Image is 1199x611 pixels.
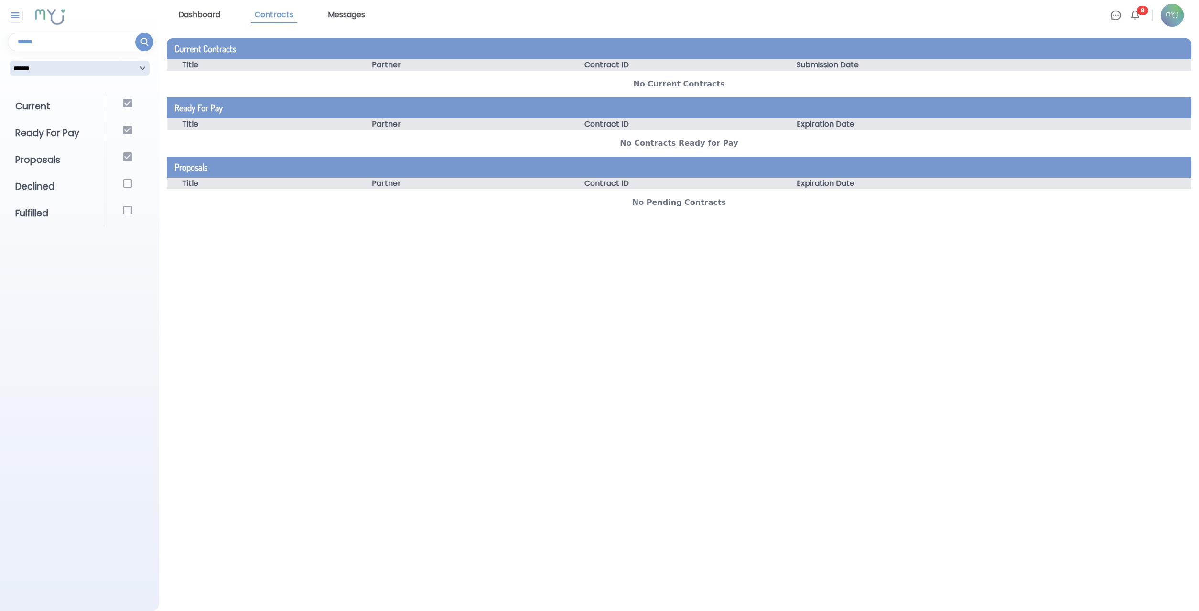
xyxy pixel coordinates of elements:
[167,118,372,130] div: Title
[8,173,104,200] div: Declined
[324,7,369,23] a: Messages
[174,7,224,23] a: Dashboard
[8,147,104,173] div: Proposals
[1161,4,1184,27] img: Profile
[1137,6,1148,15] span: 9
[372,59,577,71] div: Partner
[372,178,577,189] div: Partner
[8,93,104,120] div: Current
[167,38,1191,59] div: Current Contracts
[577,59,782,71] div: Contract ID
[167,157,1191,178] div: Proposals
[167,130,1191,157] div: No Contracts Ready for Pay
[167,189,1191,216] div: No Pending Contracts
[167,178,372,189] div: Title
[577,118,782,130] div: Contract ID
[372,118,577,130] div: Partner
[167,97,1191,118] div: Ready For Pay
[1110,10,1122,21] img: Chat
[10,10,22,21] img: Close sidebar
[1129,10,1141,21] img: Bell
[781,178,986,189] div: Expiration Date
[167,59,372,71] div: Title
[8,120,104,147] div: Ready For Pay
[781,118,986,130] div: Expiration Date
[167,71,1191,97] div: No Current Contracts
[577,178,782,189] div: Contract ID
[8,200,104,227] div: Fulfilled
[781,59,986,71] div: Submission Date
[251,7,297,23] a: Contracts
